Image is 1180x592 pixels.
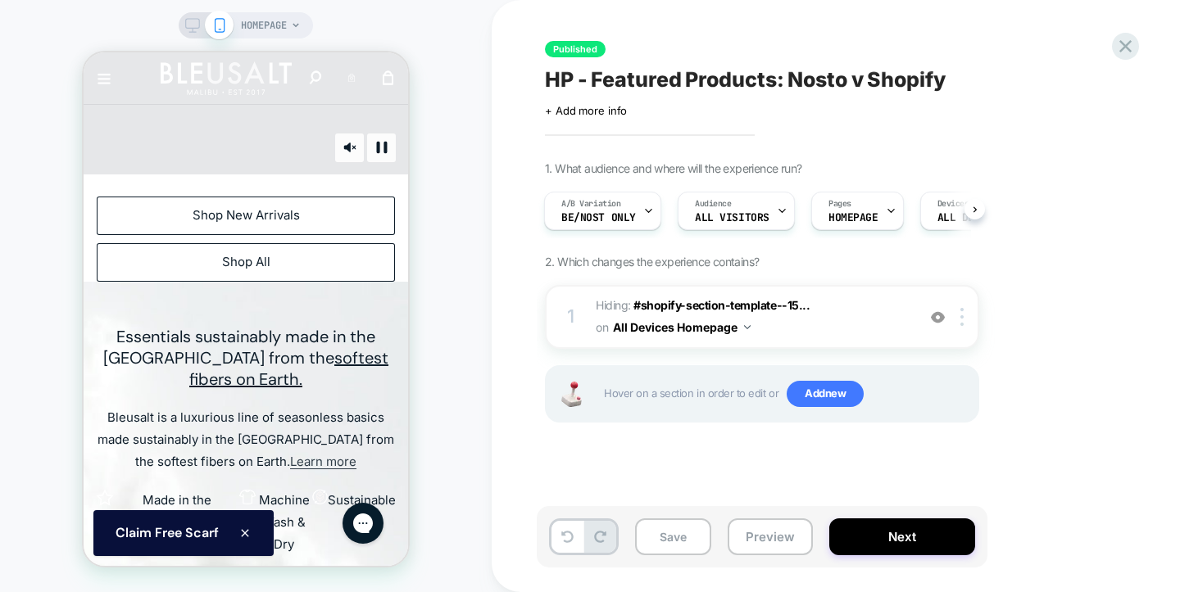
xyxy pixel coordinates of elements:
button: All Devices Homepage [613,315,751,339]
img: Bleusalt [77,10,208,43]
button: Save [635,518,711,555]
img: down arrow [744,325,751,329]
span: Hover on a section in order to edit or [604,381,969,407]
div: 1 [563,301,579,333]
a: Go To Rewards page [250,8,286,44]
p: Bleusalt is a luxurious line of seasonless basics made sustainably in the [GEOGRAPHIC_DATA] from ... [12,354,312,420]
button: Claim Free Scarf [10,458,190,504]
span: Made in the [GEOGRAPHIC_DATA] [30,436,156,481]
span: softest fibers on Earth. [106,295,305,337]
span: Machine Wash & Dry [172,436,229,503]
img: close [960,308,964,326]
iframe: Gorgias live chat messenger [251,445,308,497]
span: ALL DEVICES [937,212,1005,224]
span: HP - Featured Products: Nosto v Shopify [545,67,946,92]
span: Hiding : [596,295,908,339]
summary: Menu [2,8,39,44]
span: Published [545,41,606,57]
span: Sustainable [244,436,312,459]
span: 1. What audience and where will the experience run? [545,161,801,175]
button: Mute [252,81,280,110]
span: All Visitors [695,212,769,224]
span: #shopify-section-template--15... [633,298,810,312]
a: bleusalt top logo [70,3,214,49]
span: + Add more info [545,104,627,117]
span: Add new [787,381,864,407]
button: Preview [728,518,813,555]
button: Play [284,81,312,110]
span: Devices [937,198,969,210]
span: BE/Nost only [561,212,636,224]
span: HOMEPAGE [241,12,287,38]
a: Shop New Arrivals [13,144,311,183]
button: Next [829,518,975,555]
img: Joystick [555,382,588,407]
span: Essentials sustainably made in the [GEOGRAPHIC_DATA] from the [20,273,305,337]
a: Learn More, Essentials sustainably made in the USA from the softest fibers on earth [206,401,273,417]
span: Audience [695,198,732,210]
img: crossed eye [931,310,945,324]
span: Pages [828,198,851,210]
span: HOMEPAGE [828,212,878,224]
span: A/B Variation [561,198,621,210]
summary: Search [214,8,250,44]
span: 2. Which changes the experience contains? [545,255,759,269]
span: on [596,317,608,337]
a: Shop All [13,191,311,229]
